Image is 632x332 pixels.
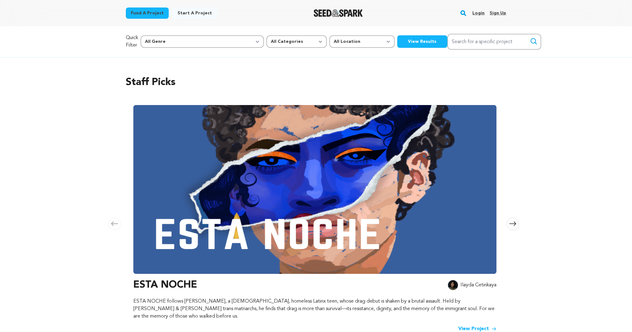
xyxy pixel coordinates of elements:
img: Seed&Spark Logo Dark Mode [314,9,363,17]
a: Login [472,8,485,18]
a: Start a project [172,8,217,19]
input: Search for a specific project [447,34,541,50]
h3: ESTA NOCHE [133,278,197,293]
p: Quick Filter [126,34,138,49]
img: ESTA NOCHE image [133,105,496,274]
p: ESTA NOCHE follows [PERSON_NAME], a [DEMOGRAPHIC_DATA], homeless Latinx teen, whose drag debut is... [133,298,496,320]
a: Sign up [490,8,506,18]
p: Ilayda Cetinkaya [460,281,496,289]
button: View Results [397,35,447,48]
img: 2560246e7f205256.jpg [448,280,458,290]
a: Seed&Spark Homepage [314,9,363,17]
a: Fund a project [126,8,169,19]
h2: Staff Picks [126,75,506,90]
